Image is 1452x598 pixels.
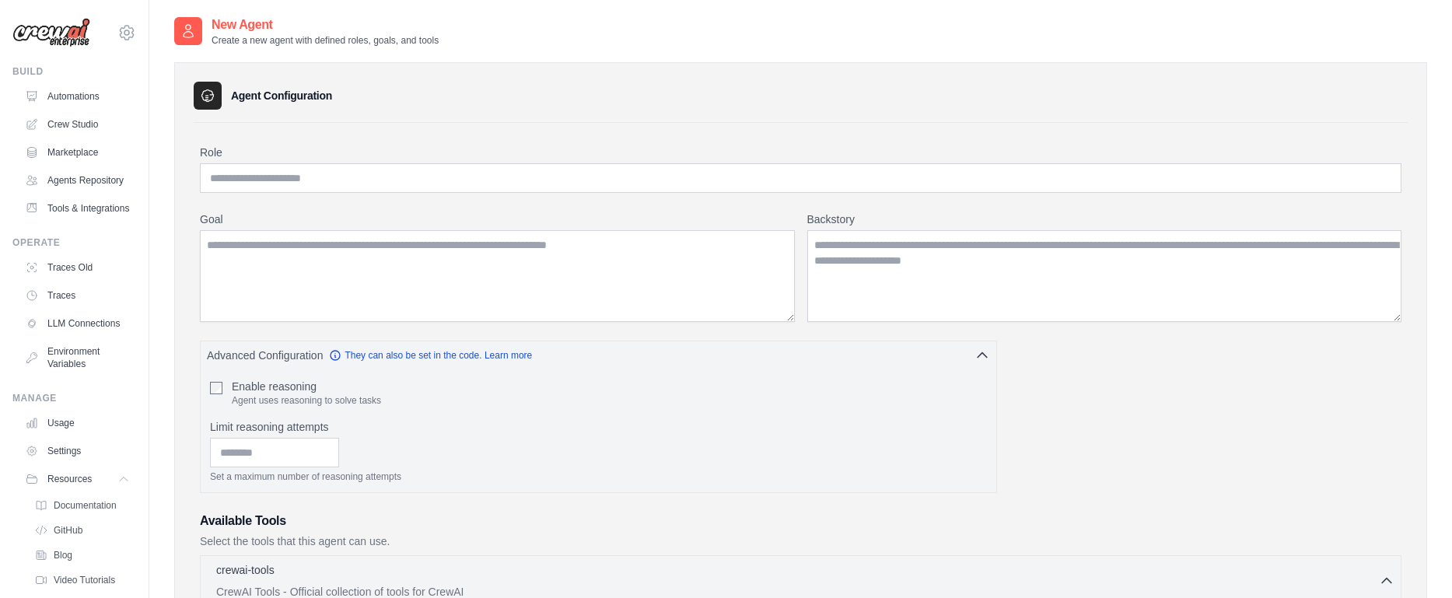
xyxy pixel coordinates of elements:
[54,499,117,512] span: Documentation
[200,145,1401,160] label: Role
[54,574,115,586] span: Video Tutorials
[807,212,1402,227] label: Backstory
[19,196,136,221] a: Tools & Integrations
[19,311,136,336] a: LLM Connections
[28,495,136,516] a: Documentation
[54,524,82,537] span: GitHub
[19,439,136,463] a: Settings
[200,533,1401,549] p: Select the tools that this agent can use.
[232,379,381,394] label: Enable reasoning
[210,419,987,435] label: Limit reasoning attempts
[28,544,136,566] a: Blog
[12,392,136,404] div: Manage
[54,549,72,561] span: Blog
[200,212,795,227] label: Goal
[232,394,381,407] p: Agent uses reasoning to solve tasks
[200,512,1401,530] h3: Available Tools
[19,168,136,193] a: Agents Repository
[28,569,136,591] a: Video Tutorials
[201,341,996,369] button: Advanced Configuration They can also be set in the code. Learn more
[212,16,439,34] h2: New Agent
[28,519,136,541] a: GitHub
[19,467,136,491] button: Resources
[19,255,136,280] a: Traces Old
[19,283,136,308] a: Traces
[212,34,439,47] p: Create a new agent with defined roles, goals, and tools
[12,236,136,249] div: Operate
[210,470,987,483] p: Set a maximum number of reasoning attempts
[47,473,92,485] span: Resources
[12,65,136,78] div: Build
[19,140,136,165] a: Marketplace
[329,349,532,362] a: They can also be set in the code. Learn more
[207,348,323,363] span: Advanced Configuration
[12,18,90,47] img: Logo
[19,339,136,376] a: Environment Variables
[19,84,136,109] a: Automations
[19,411,136,435] a: Usage
[19,112,136,137] a: Crew Studio
[231,88,332,103] h3: Agent Configuration
[216,562,275,578] p: crewai-tools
